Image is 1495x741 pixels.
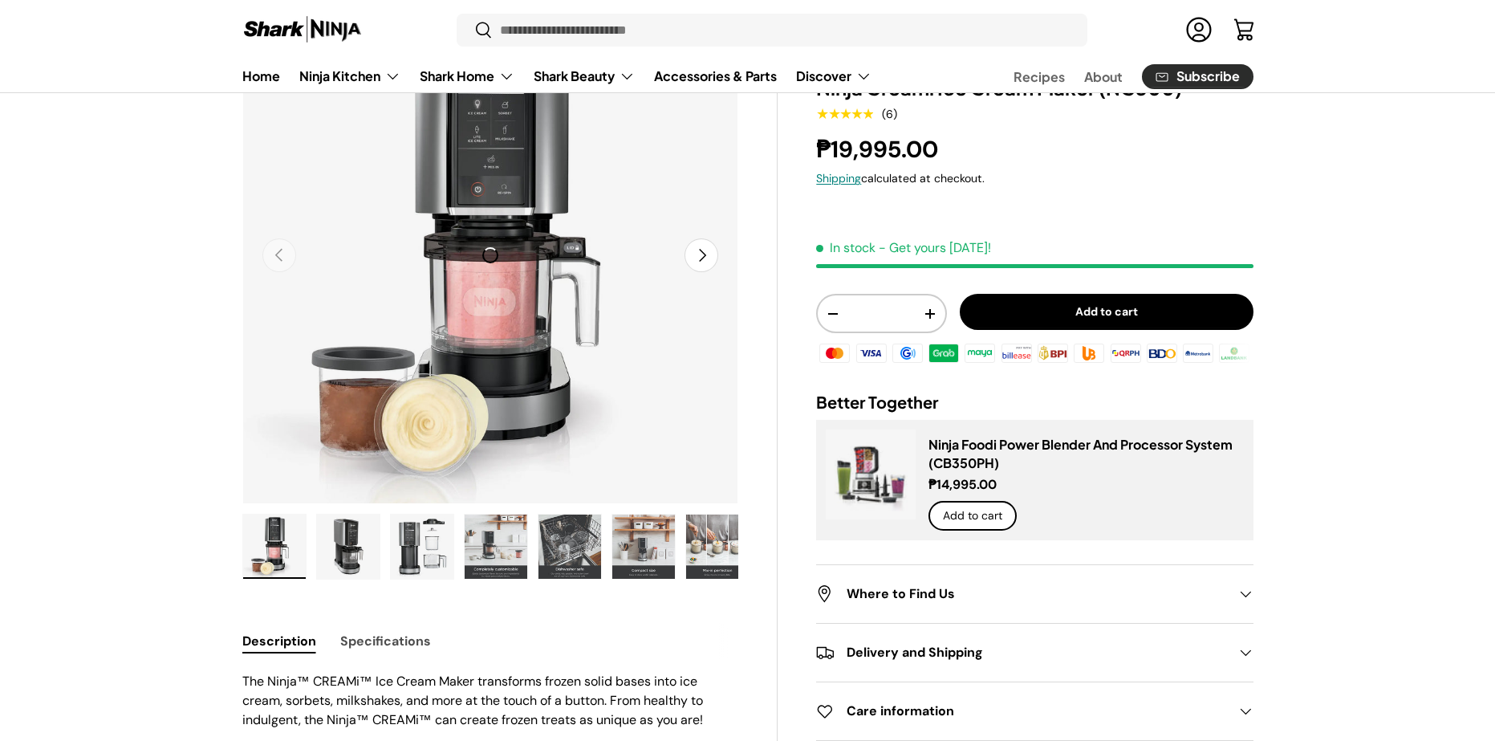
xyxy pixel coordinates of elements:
[340,623,431,659] button: Specifications
[1142,64,1253,89] a: Subscribe
[928,436,1233,470] a: Ninja Foodi Power Blender And Processor System (CB350PH)
[1014,61,1065,92] a: Recipes
[999,341,1034,365] img: billease
[975,60,1253,92] nav: Secondary
[882,108,897,120] div: (6)
[242,623,316,659] button: Description
[890,341,925,365] img: gcash
[816,584,1227,604] h2: Where to Find Us
[926,341,961,365] img: grabpay
[1217,341,1252,365] img: landbank
[928,501,1017,531] button: Add to cart
[242,60,871,92] nav: Primary
[1144,341,1180,365] img: bdo
[1071,341,1107,365] img: ubp
[391,515,453,579] img: ninja-creami-ice-cream-maker-without-sample-content-parts-front-view-sharkninja-philippines
[465,515,527,579] img: ninja-creami-ice-cream-maker-with-sample-content-completely-customizable-infographic-sharkninja-p...
[686,515,749,579] img: ninja-creami-ice-cream-maker-with-sample-content-mix-in-perfection-infographic-sharkninja-philipp...
[816,240,875,257] span: In stock
[410,60,524,92] summary: Shark Home
[853,341,888,365] img: visa
[524,60,644,92] summary: Shark Beauty
[1180,341,1216,365] img: metrobank
[612,515,675,579] img: ninja-creami-ice-cream-maker-with-sample-content-compact-size-infographic-sharkninja-philippines
[317,515,380,579] img: ninja-creami-ice-cream-maker-without-sample-content-right-side-view-sharkninja-philippines
[962,341,997,365] img: maya
[1176,71,1240,83] span: Subscribe
[816,171,861,185] a: Shipping
[786,60,881,92] summary: Discover
[960,295,1253,331] button: Add to cart
[816,565,1253,623] summary: Where to Find Us
[816,643,1227,662] h2: Delivery and Shipping
[816,682,1253,740] summary: Care information
[816,702,1227,721] h2: Care information
[1084,61,1123,92] a: About
[290,60,410,92] summary: Ninja Kitchen
[816,170,1253,187] div: calculated at checkout.
[816,107,873,121] div: 5.0 out of 5.0 stars
[816,106,873,122] span: ★★★★★
[242,60,280,92] a: Home
[654,60,777,92] a: Accessories & Parts
[242,14,363,46] img: Shark Ninja Philippines
[816,391,1253,413] h2: Better Together
[242,7,739,584] media-gallery: Gallery Viewer
[243,515,306,579] img: ninja-creami-ice-cream-maker-with-sample-content-and-all-lids-full-view-sharkninja-philippines
[1107,341,1143,365] img: qrph
[817,341,852,365] img: master
[538,515,601,579] img: ninja-creami-ice-cream-maker-with-sample-content-dishwasher-safe-infographic-sharkninja-philippines
[242,672,739,730] p: The Ninja™ CREAMi™ Ice Cream Maker transforms frozen solid bases into ice cream, sorbets, milksha...
[1035,341,1070,365] img: bpi
[879,240,991,257] p: - Get yours [DATE]!
[816,134,942,165] strong: ₱19,995.00
[816,624,1253,682] summary: Delivery and Shipping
